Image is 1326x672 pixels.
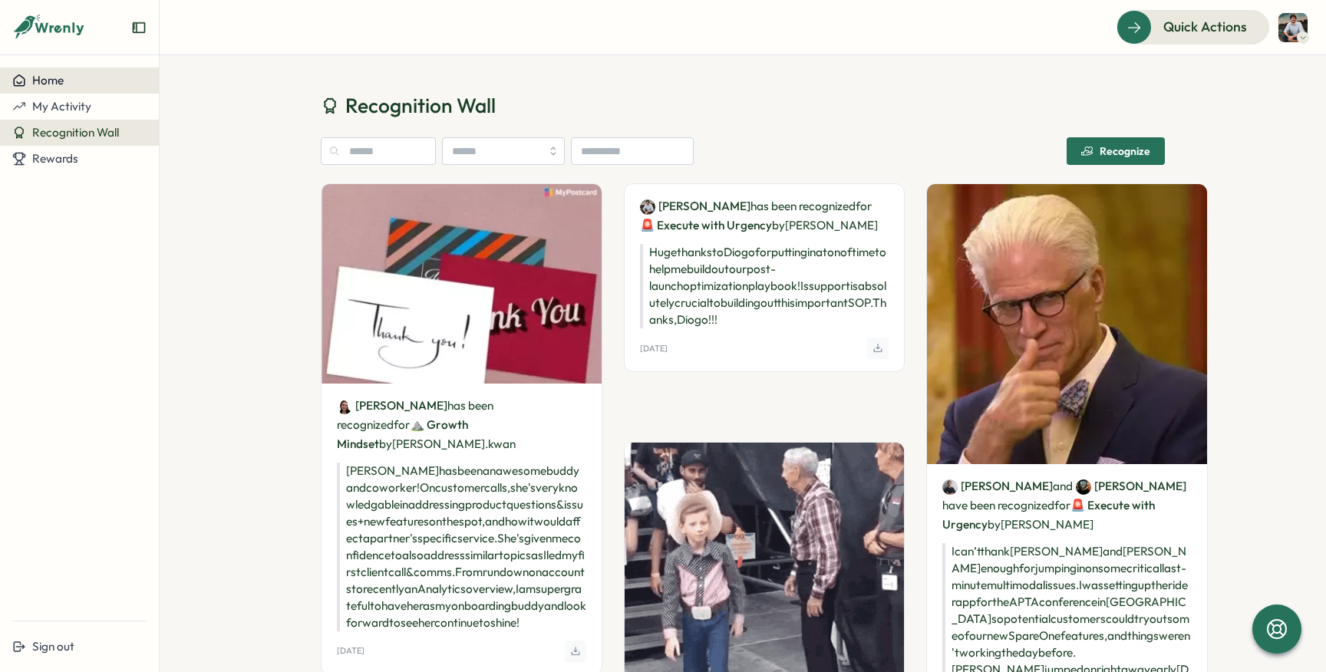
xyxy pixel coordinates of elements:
[32,125,119,140] span: Recognition Wall
[1076,479,1091,495] img: Jason Hamilton-Smith
[640,218,772,232] span: 🚨 Execute with Urgency
[640,196,889,235] p: has been recognized by [PERSON_NAME]
[32,73,64,87] span: Home
[927,184,1207,464] img: Recognition Image
[942,478,1053,495] a: Scott Grunerud[PERSON_NAME]
[1278,13,1308,42] img: Diogo Travassos
[1081,145,1150,157] div: Recognize
[322,184,602,384] img: Recognition Image
[1067,137,1165,165] button: Recognize
[942,479,958,495] img: Scott Grunerud
[640,199,655,215] img: Diogo Travassos
[337,399,352,414] img: Laurila McCullough
[942,476,1192,534] p: have been recognized by [PERSON_NAME]
[32,639,74,654] span: Sign out
[131,20,147,35] button: Expand sidebar
[1117,10,1269,44] button: Quick Actions
[856,199,872,213] span: for
[394,417,410,432] span: for
[32,151,78,166] span: Rewards
[337,463,586,631] p: [PERSON_NAME] has been an awesome buddy and coworker! On customer calls, she's very knowledgable ...
[640,198,750,215] a: Diogo Travassos[PERSON_NAME]
[337,417,468,451] span: ⛰️ Growth Mindset
[32,99,91,114] span: My Activity
[640,344,668,354] p: [DATE]
[1053,478,1073,495] span: and
[337,397,447,414] a: Laurila McCullough[PERSON_NAME]
[1054,498,1070,512] span: for
[337,396,586,453] p: has been recognized by [PERSON_NAME].kwan
[640,244,889,328] p: Huge thanks to Diogo for putting in a ton of time to help me build out our post-launch optimizati...
[1163,17,1247,37] span: Quick Actions
[345,92,496,119] span: Recognition Wall
[942,498,1155,532] span: 🚨 Execute with Urgency
[1076,478,1186,495] a: Jason Hamilton-Smith[PERSON_NAME]
[337,646,364,656] p: [DATE]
